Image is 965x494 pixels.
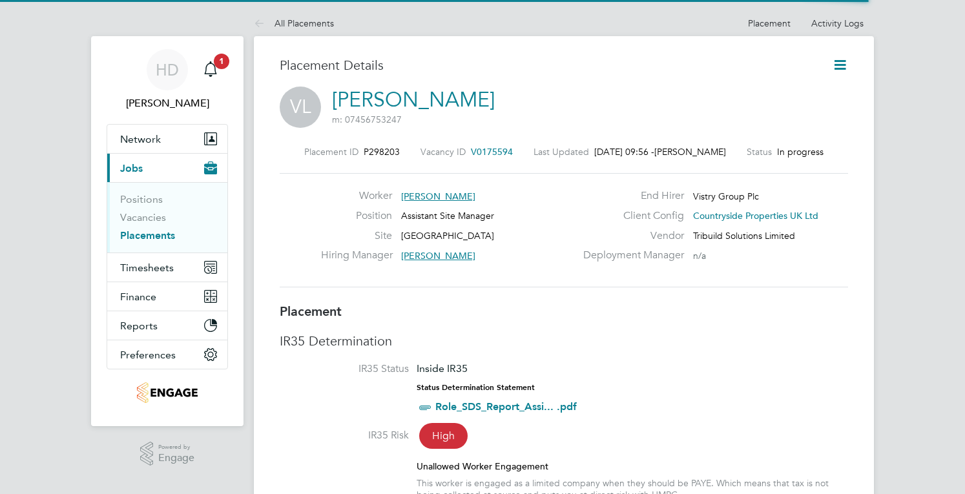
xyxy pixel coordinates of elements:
label: Hiring Manager [321,249,392,262]
span: Powered by [158,442,194,453]
a: Activity Logs [811,17,864,29]
label: Status [747,146,772,158]
label: Deployment Manager [576,249,684,262]
a: Vacancies [120,211,166,223]
a: Powered byEngage [140,442,195,466]
span: Assistant Site Manager [401,210,494,221]
label: Vacancy ID [420,146,466,158]
a: Go to home page [107,382,228,403]
a: Placement [748,17,791,29]
button: Reports [107,311,227,340]
nav: Main navigation [91,36,244,426]
span: Reports [120,320,158,332]
span: Timesheets [120,262,174,274]
span: Finance [120,291,156,303]
label: Site [321,229,392,243]
h3: Placement Details [280,57,813,74]
span: V0175594 [471,146,513,158]
a: All Placements [254,17,334,29]
img: tribuildsolutions-logo-retina.png [137,382,197,403]
b: Placement [280,304,342,319]
span: [PERSON_NAME] [401,250,475,262]
a: Placements [120,229,175,242]
label: Vendor [576,229,684,243]
div: Jobs [107,182,227,252]
span: Vistry Group Plc [693,190,759,202]
button: Finance [107,282,227,311]
span: [PERSON_NAME] [401,190,475,202]
label: IR35 Risk [280,429,409,442]
span: Engage [158,453,194,464]
a: 1 [198,49,223,90]
label: Last Updated [534,146,589,158]
span: Network [120,133,161,145]
span: [DATE] 09:56 - [594,146,654,158]
label: IR35 Status [280,362,409,376]
a: Positions [120,193,163,205]
span: Tribuild Solutions Limited [693,230,795,242]
label: Client Config [576,209,684,223]
span: [GEOGRAPHIC_DATA] [401,230,494,242]
span: [PERSON_NAME] [654,146,726,158]
a: Role_SDS_Report_Assi... .pdf [435,400,577,413]
h3: IR35 Determination [280,333,848,349]
button: Preferences [107,340,227,369]
span: High [419,423,468,449]
strong: Status Determination Statement [417,383,535,392]
span: n/a [693,250,706,262]
label: End Hirer [576,189,684,203]
span: VL [280,87,321,128]
label: Position [321,209,392,223]
span: In progress [777,146,824,158]
span: P298203 [364,146,400,158]
span: Inside IR35 [417,362,468,375]
a: [PERSON_NAME] [332,87,495,112]
span: Countryside Properties UK Ltd [693,210,818,221]
span: Preferences [120,349,176,361]
button: Jobs [107,154,227,182]
label: Worker [321,189,392,203]
span: 1 [214,54,229,69]
a: HD[PERSON_NAME] [107,49,228,111]
button: Timesheets [107,253,227,282]
span: Jobs [120,162,143,174]
span: Holly Dunnage [107,96,228,111]
span: m: 07456753247 [332,114,402,125]
span: HD [156,61,179,78]
button: Network [107,125,227,153]
label: Placement ID [304,146,358,158]
div: Unallowed Worker Engagement [417,460,848,472]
